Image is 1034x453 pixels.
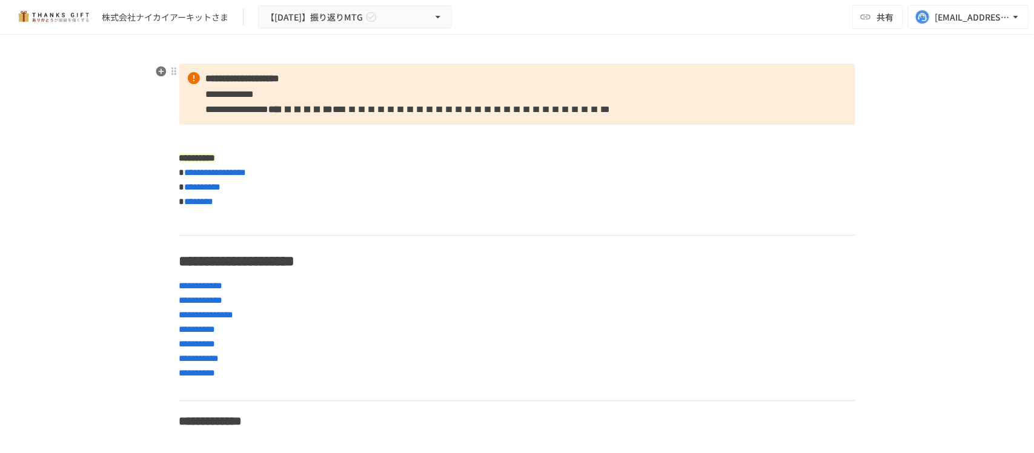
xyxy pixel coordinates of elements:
span: 【[DATE]】振り返りMTG [266,10,363,25]
img: mMP1OxWUAhQbsRWCurg7vIHe5HqDpP7qZo7fRoNLXQh [15,7,92,27]
button: 共有 [852,5,903,29]
button: 【[DATE]】振り返りMTG [258,5,452,29]
button: [EMAIL_ADDRESS][DOMAIN_NAME] [908,5,1029,29]
span: 共有 [877,10,893,24]
div: [EMAIL_ADDRESS][DOMAIN_NAME] [935,10,1010,25]
div: 株式会社ナイカイアーキットさま [102,11,228,24]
